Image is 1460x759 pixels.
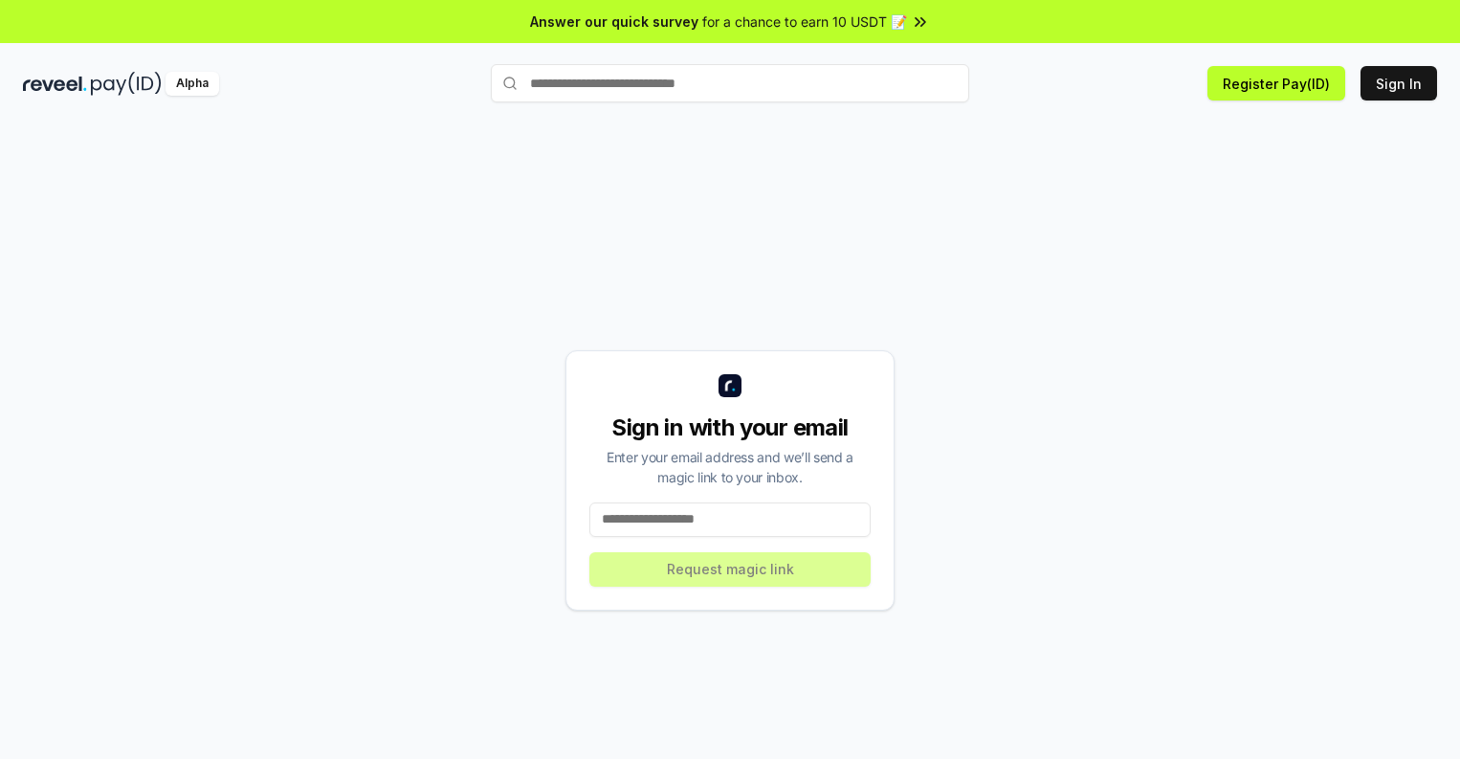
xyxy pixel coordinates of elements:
span: Answer our quick survey [530,11,698,32]
button: Register Pay(ID) [1207,66,1345,100]
img: pay_id [91,72,162,96]
span: for a chance to earn 10 USDT 📝 [702,11,907,32]
div: Enter your email address and we’ll send a magic link to your inbox. [589,447,871,487]
img: reveel_dark [23,72,87,96]
img: logo_small [719,374,741,397]
button: Sign In [1360,66,1437,100]
div: Sign in with your email [589,413,871,443]
div: Alpha [166,72,219,96]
